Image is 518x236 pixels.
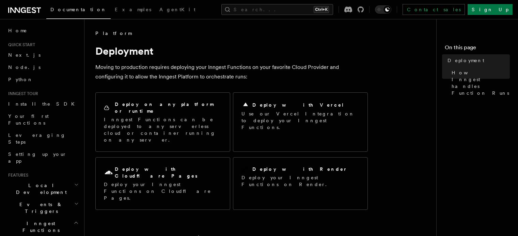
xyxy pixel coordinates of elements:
svg: Cloudflare [104,168,113,178]
a: Deploy with Cloudflare PagesDeploy your Inngest Functions on Cloudflare Pages. [95,157,230,210]
span: Setting up your app [8,151,67,164]
span: Leveraging Steps [8,132,66,145]
span: Next.js [8,52,41,58]
p: Deploy your Inngest Functions on Render. [241,174,359,188]
a: Home [5,24,80,37]
p: Use our Vercel Integration to deploy your Inngest Functions. [241,110,359,131]
a: Next.js [5,49,80,61]
h1: Deployment [95,45,368,57]
span: AgentKit [159,7,195,12]
a: Contact sales [403,4,465,15]
span: Home [8,27,27,34]
a: Documentation [46,2,111,19]
p: Deploy your Inngest Functions on Cloudflare Pages. [104,181,222,201]
button: Local Development [5,179,80,198]
p: Inngest Functions can be deployed to any serverless cloud or container running on any server. [104,116,222,143]
span: Quick start [5,42,35,48]
h2: Deploy with Cloudflare Pages [115,166,222,179]
span: Inngest Functions [5,220,74,234]
kbd: Ctrl+K [314,6,329,13]
a: Examples [111,2,155,18]
button: Search...Ctrl+K [221,4,333,15]
span: Examples [115,7,151,12]
span: Features [5,173,28,178]
button: Events & Triggers [5,198,80,217]
h4: On this page [445,43,510,54]
h2: Deploy with Vercel [252,102,344,108]
a: Deploy with RenderDeploy your Inngest Functions on Render. [233,157,368,210]
span: Python [8,77,33,82]
span: Node.js [8,65,41,70]
a: Deploy on any platform or runtimeInngest Functions can be deployed to any serverless cloud or con... [95,92,230,152]
span: Events & Triggers [5,201,74,215]
a: Leveraging Steps [5,129,80,148]
a: Python [5,73,80,86]
h2: Deploy on any platform or runtime [115,101,222,114]
a: Deploy with VercelUse our Vercel Integration to deploy your Inngest Functions. [233,92,368,152]
p: Moving to production requires deploying your Inngest Functions on your favorite Cloud Provider an... [95,62,368,81]
span: How Inngest handles Function Runs [452,69,510,96]
span: Local Development [5,182,74,196]
a: Node.js [5,61,80,73]
a: AgentKit [155,2,200,18]
span: Platform [95,30,131,37]
a: Setting up your app [5,148,80,167]
span: Install the SDK [8,101,79,107]
h2: Deploy with Render [252,166,347,173]
span: Inngest tour [5,91,38,96]
span: Your first Functions [8,113,49,126]
a: How Inngest handles Function Runs [449,67,510,99]
button: Toggle dark mode [375,5,391,14]
span: Deployment [448,57,484,64]
a: Deployment [445,54,510,67]
a: Sign Up [468,4,513,15]
span: Documentation [50,7,107,12]
a: Install the SDK [5,98,80,110]
a: Your first Functions [5,110,80,129]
